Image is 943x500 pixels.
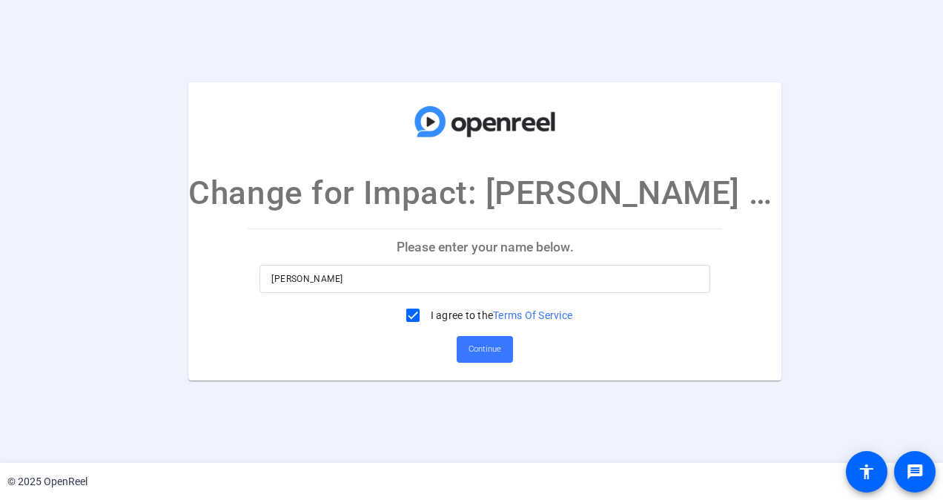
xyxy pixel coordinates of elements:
[906,463,924,481] mat-icon: message
[248,229,722,265] p: Please enter your name below.
[493,309,572,321] a: Terms Of Service
[7,474,87,490] div: © 2025 OpenReel
[428,308,573,323] label: I agree to the
[469,338,501,361] span: Continue
[858,463,876,481] mat-icon: accessibility
[457,336,513,363] button: Continue
[411,97,559,146] img: company-logo
[188,168,781,217] p: Change for Impact: [PERSON_NAME] Script
[271,270,698,288] input: Enter your name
